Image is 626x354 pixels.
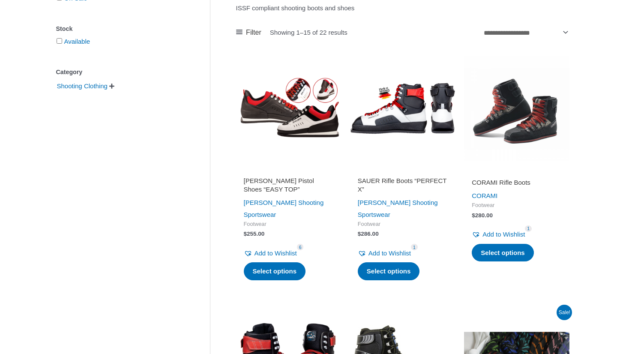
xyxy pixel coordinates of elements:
[109,83,114,89] span: 
[244,231,247,237] span: $
[464,56,569,161] img: CORAMI Rifle Boots
[236,2,570,14] p: ISSF compliant shooting boots and shoes
[472,212,493,219] bdi: 280.00
[244,221,334,228] span: Footwear
[244,166,334,177] iframe: Customer reviews powered by Trustpilot
[358,231,379,237] bdi: 286.00
[411,244,418,250] span: 1
[244,247,297,259] a: Add to Wishlist
[244,177,334,197] a: [PERSON_NAME] Pistol Shoes “EASY TOP”
[482,231,525,238] span: Add to Wishlist
[358,166,448,177] iframe: Customer reviews powered by Trustpilot
[56,79,108,93] span: Shooting Clothing
[244,262,306,280] a: Select options for “SAUER Pistol Shoes "EASY TOP"”
[270,29,347,36] p: Showing 1–15 of 22 results
[358,247,411,259] a: Add to Wishlist
[368,249,411,257] span: Add to Wishlist
[358,262,420,280] a: Select options for “SAUER Rifle Boots "PERFECT X"”
[56,82,108,89] a: Shooting Clothing
[64,38,90,45] a: Available
[472,202,562,209] span: Footwear
[244,177,334,193] h2: [PERSON_NAME] Pistol Shoes “EASY TOP”
[525,225,532,232] span: 1
[358,231,361,237] span: $
[481,26,570,40] select: Shop order
[57,38,62,44] input: Available
[472,178,562,190] a: CORAMI Rifle Boots
[236,56,341,161] img: SAUER Pistol Shoes "EASY TOP"
[56,23,184,35] div: Stock
[472,192,497,199] a: CORAMI
[358,221,448,228] span: Footwear
[557,305,572,320] span: Sale!
[358,199,438,218] a: [PERSON_NAME] Shooting Sportswear
[472,212,475,219] span: $
[358,177,448,193] h2: SAUER Rifle Boots “PERFECT X”
[358,177,448,197] a: SAUER Rifle Boots “PERFECT X”
[472,178,562,187] h2: CORAMI Rifle Boots
[297,244,304,250] span: 6
[244,231,265,237] bdi: 255.00
[246,26,261,39] span: Filter
[255,249,297,257] span: Add to Wishlist
[350,56,455,161] img: PERFECT X
[472,228,525,240] a: Add to Wishlist
[472,244,534,262] a: Select options for “CORAMI Rifle Boots”
[472,166,562,177] iframe: Customer reviews powered by Trustpilot
[236,26,261,39] a: Filter
[244,199,324,218] a: [PERSON_NAME] Shooting Sportswear
[56,66,184,78] div: Category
